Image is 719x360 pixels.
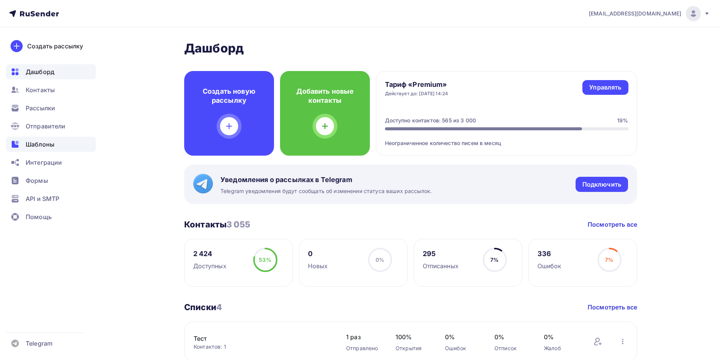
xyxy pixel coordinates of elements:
[346,345,380,352] div: Отправлено
[423,261,459,270] div: Отписанных
[396,332,430,341] span: 100%
[582,180,621,189] div: Подключить
[27,42,83,51] div: Создать рассылку
[220,175,432,184] span: Уведомления о рассылках в Telegram
[385,80,448,89] h4: Тариф «Premium»
[184,219,250,230] h3: Контакты
[544,345,578,352] div: Жалоб
[193,249,226,258] div: 2 424
[26,176,48,185] span: Формы
[6,173,96,188] a: Формы
[259,256,271,263] span: 53%
[26,212,52,221] span: Помощь
[6,119,96,134] a: Отправители
[385,130,628,147] div: Неограниченное количество писем в месяц
[490,256,499,263] span: 7%
[26,140,54,149] span: Шаблоны
[308,261,328,270] div: Новых
[537,249,562,258] div: 336
[196,87,262,105] h4: Создать новую рассылку
[26,339,52,348] span: Telegram
[494,332,529,341] span: 0%
[26,85,55,94] span: Контакты
[346,332,380,341] span: 1 раз
[589,10,681,17] span: [EMAIL_ADDRESS][DOMAIN_NAME]
[26,67,54,76] span: Дашборд
[589,83,621,92] div: Управлять
[220,187,432,195] span: Telegram уведомления будут сообщать об изменении статуса ваших рассылок.
[292,87,358,105] h4: Добавить новые контакты
[26,122,66,131] span: Отправители
[6,137,96,152] a: Шаблоны
[588,220,637,229] a: Посмотреть все
[385,91,448,97] div: Действует до: [DATE] 14:24
[6,82,96,97] a: Контакты
[423,249,459,258] div: 295
[6,64,96,79] a: Дашборд
[396,345,430,352] div: Открытия
[537,261,562,270] div: Ошибок
[26,158,62,167] span: Интеграции
[194,334,322,343] a: Тест
[385,117,476,124] div: Доступно контактов: 565 из 3 000
[184,302,222,312] h3: Списки
[6,100,96,116] a: Рассылки
[617,117,628,124] div: 19%
[308,249,328,258] div: 0
[544,332,578,341] span: 0%
[589,6,710,21] a: [EMAIL_ADDRESS][DOMAIN_NAME]
[226,219,250,229] span: 3 055
[605,256,613,263] span: 7%
[194,343,331,351] div: Контактов: 1
[193,261,226,270] div: Доступных
[588,303,637,312] a: Посмотреть все
[26,194,59,203] span: API и SMTP
[494,345,529,352] div: Отписок
[26,104,55,113] span: Рассылки
[376,256,384,263] span: 0%
[184,41,637,56] h2: Дашборд
[445,332,479,341] span: 0%
[216,302,222,312] span: 4
[445,345,479,352] div: Ошибок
